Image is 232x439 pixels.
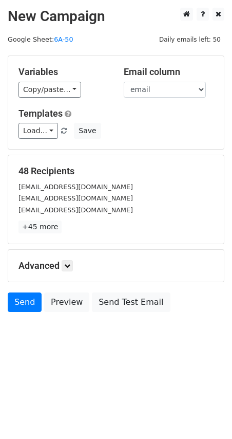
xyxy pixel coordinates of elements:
small: [EMAIL_ADDRESS][DOMAIN_NAME] [18,206,133,214]
a: Load... [18,123,58,139]
a: +45 more [18,221,62,233]
h5: Variables [18,66,108,78]
a: Preview [44,292,89,312]
a: Daily emails left: 50 [156,35,224,43]
a: 6A-50 [54,35,73,43]
a: Copy/paste... [18,82,81,98]
a: Templates [18,108,63,119]
small: [EMAIL_ADDRESS][DOMAIN_NAME] [18,194,133,202]
h5: Email column [124,66,214,78]
iframe: Chat Widget [181,390,232,439]
h5: 48 Recipients [18,166,214,177]
small: Google Sheet: [8,35,73,43]
span: Daily emails left: 50 [156,34,224,45]
small: [EMAIL_ADDRESS][DOMAIN_NAME] [18,183,133,191]
h5: Advanced [18,260,214,271]
a: Send [8,292,42,312]
button: Save [74,123,101,139]
h2: New Campaign [8,8,224,25]
a: Send Test Email [92,292,170,312]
